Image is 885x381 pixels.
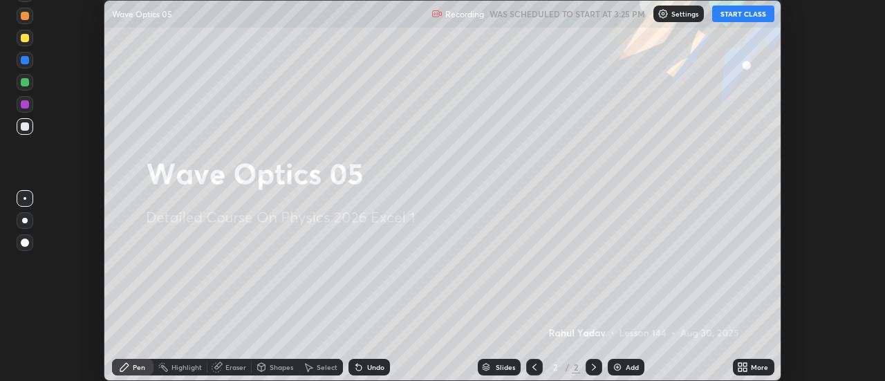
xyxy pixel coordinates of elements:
div: Select [317,364,337,371]
img: class-settings-icons [658,8,669,19]
div: 2 [572,361,580,373]
p: Wave Optics 05 [112,8,172,19]
div: More [751,364,768,371]
div: Add [626,364,639,371]
div: Undo [367,364,384,371]
div: / [565,363,569,371]
div: Shapes [270,364,293,371]
img: add-slide-button [612,362,623,373]
button: START CLASS [712,6,774,22]
div: Eraser [225,364,246,371]
h5: WAS SCHEDULED TO START AT 3:25 PM [490,8,645,20]
p: Recording [445,9,484,19]
img: recording.375f2c34.svg [431,8,442,19]
div: Slides [496,364,515,371]
div: Pen [133,364,145,371]
p: Settings [671,10,698,17]
div: Highlight [171,364,202,371]
div: 2 [548,363,562,371]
